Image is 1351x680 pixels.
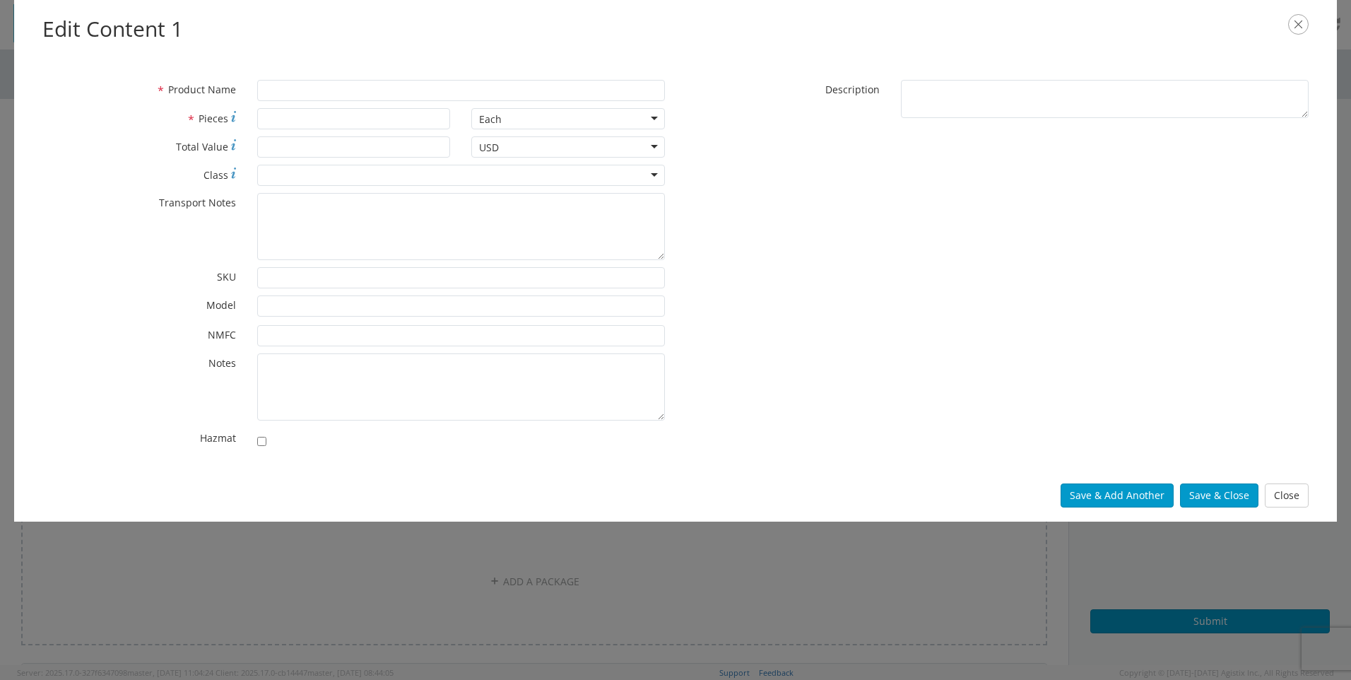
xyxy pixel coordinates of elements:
span: NMFC [208,328,236,341]
span: Transport Notes [159,196,236,209]
button: Close [1265,483,1309,508]
span: Notes [208,356,236,370]
button: Save & Close [1180,483,1258,508]
div: Each [479,112,502,127]
h2: Edit Content 1 [42,14,1309,45]
div: USD [479,141,499,155]
span: Hazmat [200,431,236,445]
span: Total Value [176,140,228,153]
span: Class [203,168,228,182]
span: Product Name [168,83,236,96]
span: Description [825,83,880,96]
span: SKU [217,270,236,283]
button: Save & Add Another [1061,483,1174,508]
span: Model [206,298,236,312]
span: Pieces [199,112,228,125]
